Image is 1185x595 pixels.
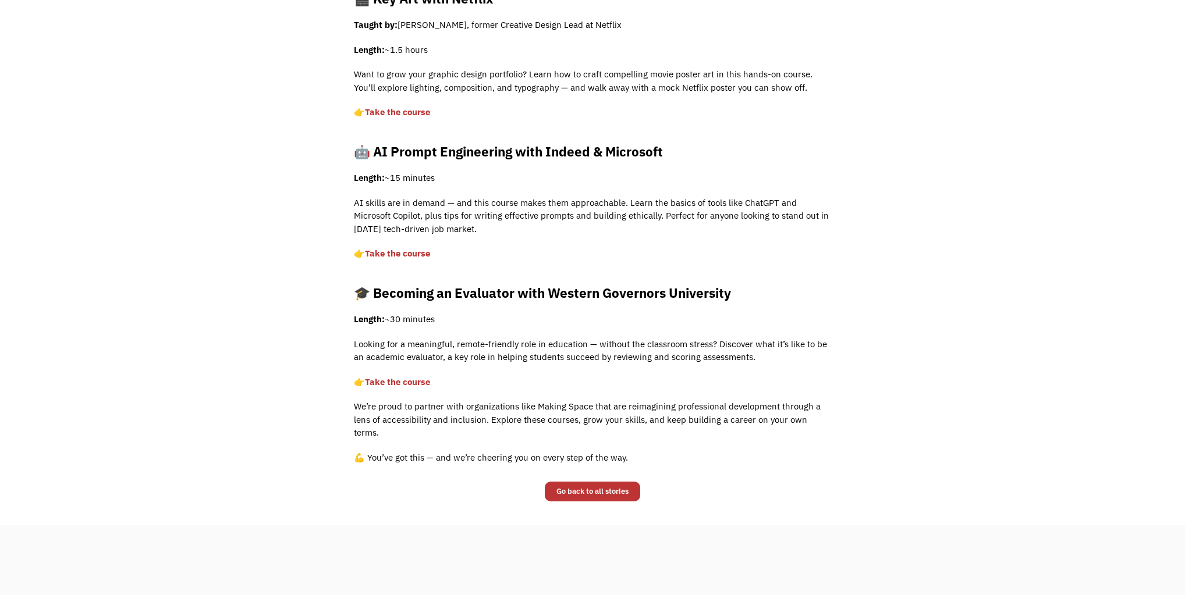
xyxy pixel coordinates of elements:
[354,313,385,325] strong: Length:
[354,172,831,185] p: ~15 minutes
[365,106,430,117] a: Take the course‍
[354,197,831,236] p: AI skills are in demand — and this course makes them approachable. Learn the basics of tools like...
[354,313,831,326] p: ~30 minutes
[354,19,398,30] strong: Taught by:
[354,338,831,364] p: Looking for a meaningful, remote-friendly role in education — without the classroom stress? Disco...
[354,284,731,301] strong: 🎓 Becoming an Evaluator with Western Governors University
[354,143,663,160] strong: 🤖 AI Prompt Engineering with Indeed & Microsoft
[365,248,430,259] a: Take the course‍
[545,482,640,501] a: Go back to all stories
[354,19,831,32] p: [PERSON_NAME], former Creative Design Lead at Netflix
[354,451,831,465] p: 💪 You’ve got this — and we’re cheering you on every step of the way.
[354,44,831,57] p: ~1.5 hours
[354,376,831,389] p: 👉
[365,376,430,387] a: Take the course
[354,68,831,94] p: Want to grow your graphic design portfolio? Learn how to craft compelling movie poster art in thi...
[354,106,831,132] p: 👉
[354,247,831,273] p: 👉
[354,172,385,183] strong: Length:
[354,400,831,440] p: We’re proud to partner with organizations like Making Space that are reimagining professional dev...
[354,44,385,55] strong: Length:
